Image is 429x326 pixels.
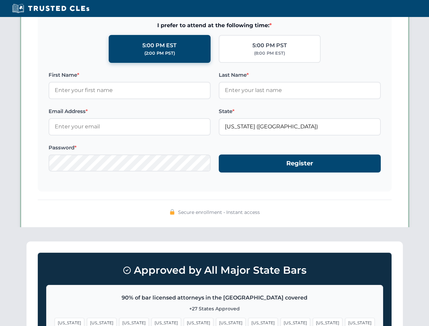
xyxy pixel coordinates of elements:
[55,305,375,312] p: +27 States Approved
[49,71,211,79] label: First Name
[49,118,211,135] input: Enter your email
[178,209,260,216] span: Secure enrollment • Instant access
[49,82,211,99] input: Enter your first name
[219,107,381,115] label: State
[144,50,175,57] div: (2:00 PM PST)
[49,144,211,152] label: Password
[142,41,177,50] div: 5:00 PM EST
[10,3,91,14] img: Trusted CLEs
[46,261,383,279] h3: Approved by All Major State Bars
[55,293,375,302] p: 90% of bar licensed attorneys in the [GEOGRAPHIC_DATA] covered
[169,209,175,215] img: 🔒
[219,118,381,135] input: Florida (FL)
[219,155,381,173] button: Register
[219,82,381,99] input: Enter your last name
[49,107,211,115] label: Email Address
[252,41,287,50] div: 5:00 PM PST
[219,71,381,79] label: Last Name
[49,21,381,30] span: I prefer to attend at the following time:
[254,50,285,57] div: (8:00 PM EST)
